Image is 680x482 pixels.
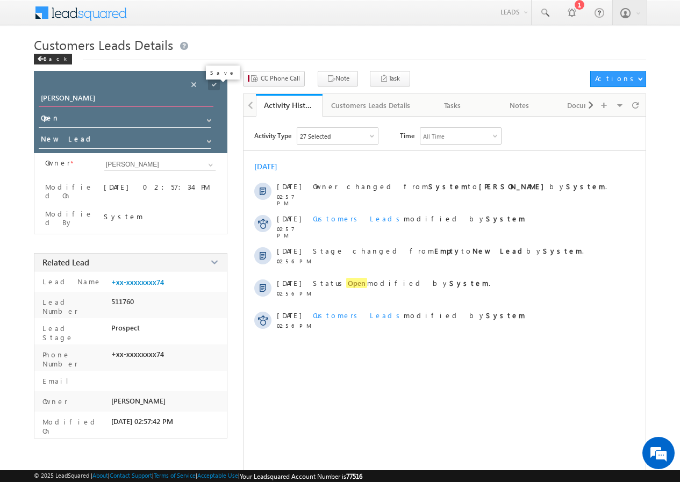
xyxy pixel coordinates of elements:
div: Actions [595,74,638,83]
div: Notes [495,99,543,112]
strong: New Lead [473,246,526,255]
strong: System [543,246,582,255]
a: Acceptable Use [197,472,238,479]
div: Back [34,54,72,64]
span: 02:57 PM [277,193,309,206]
span: +xx-xxxxxxxx74 [111,350,164,358]
a: Terms of Service [154,472,196,479]
strong: System [486,214,525,223]
label: Email [40,376,77,385]
span: Customers Leads Details [34,36,173,53]
span: © 2025 LeadSquared | | | | | [34,472,362,480]
span: Customers Leads [313,214,404,223]
input: Type to Search [104,159,216,171]
label: Modified On [40,417,107,435]
button: Actions [590,71,646,87]
div: Owner Changed,Status Changed,Stage Changed,Source Changed,Notes & 22 more.. [297,128,378,144]
label: Owner [45,159,70,167]
span: [DATE] [277,246,301,255]
div: Customers Leads Details [331,99,410,112]
span: Open [346,278,367,288]
label: Phone Number [40,350,107,368]
span: Owner changed from to by . [313,182,607,191]
input: Status [39,111,211,128]
button: Note [318,71,358,87]
span: Related Lead [42,257,89,268]
img: d_60004797649_company_0_60004797649 [18,56,45,70]
a: Customers Leads Details [323,94,420,117]
div: System [104,212,216,221]
input: Stage [39,132,211,149]
span: Your Leadsquared Account Number is [240,472,362,480]
div: 27 Selected [300,133,331,140]
span: 02:56 PM [277,290,309,297]
div: [DATE] 02:57:34 PM [104,182,216,197]
label: Lead Stage [40,323,107,342]
strong: Empty [434,246,461,255]
span: [DATE] 02:57:42 PM [111,417,173,426]
em: Start Chat [146,331,195,346]
span: [PERSON_NAME] [111,397,166,405]
span: CC Phone Call [261,74,300,83]
p: Save [210,69,235,76]
span: Status modified by . [313,278,490,288]
label: Lead Number [40,297,107,315]
a: Activity History [256,94,323,117]
div: Chat with us now [56,56,181,70]
span: 77516 [346,472,362,480]
a: Contact Support [110,472,152,479]
button: Task [370,71,410,87]
span: [DATE] [277,278,301,287]
button: CC Phone Call [243,71,305,87]
span: Stage changed from to by . [313,246,584,255]
div: [DATE] [254,161,289,171]
a: Notes [486,94,553,117]
div: Minimize live chat window [176,5,202,31]
label: Lead Name [40,277,102,286]
span: 02:56 PM [277,322,309,329]
strong: System [428,182,468,191]
span: 02:56 PM [277,258,309,264]
span: [DATE] [277,214,301,223]
span: Time [400,127,414,143]
div: Activity History [264,100,314,110]
div: All Time [423,133,445,140]
span: [DATE] [277,182,301,191]
strong: System [486,311,525,320]
div: Tasks [428,99,477,112]
span: Customers Leads [313,311,404,320]
strong: [PERSON_NAME] [479,182,549,191]
a: Documents [553,94,620,117]
a: Show All Items [203,160,216,170]
div: Documents [562,99,610,112]
strong: System [449,278,489,287]
span: 02:57 PM [277,226,309,239]
span: 511760 [111,297,134,306]
a: +xx-xxxxxxxx74 [111,278,164,286]
span: Prospect [111,323,140,332]
textarea: Type your message and hit 'Enter' [14,99,196,322]
input: Opportunity Name Opportunity Name [39,92,213,107]
li: Activity History [256,94,323,116]
a: Show All Items [201,133,214,144]
span: modified by [313,311,525,320]
span: modified by [313,214,525,223]
span: Activity Type [254,127,291,143]
label: Modified On [45,183,94,200]
a: Tasks [420,94,486,117]
a: Show All Items [201,112,214,123]
label: Owner [40,397,68,406]
label: Modified By [45,210,94,227]
strong: System [566,182,605,191]
span: [DATE] [277,311,301,320]
a: About [92,472,108,479]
